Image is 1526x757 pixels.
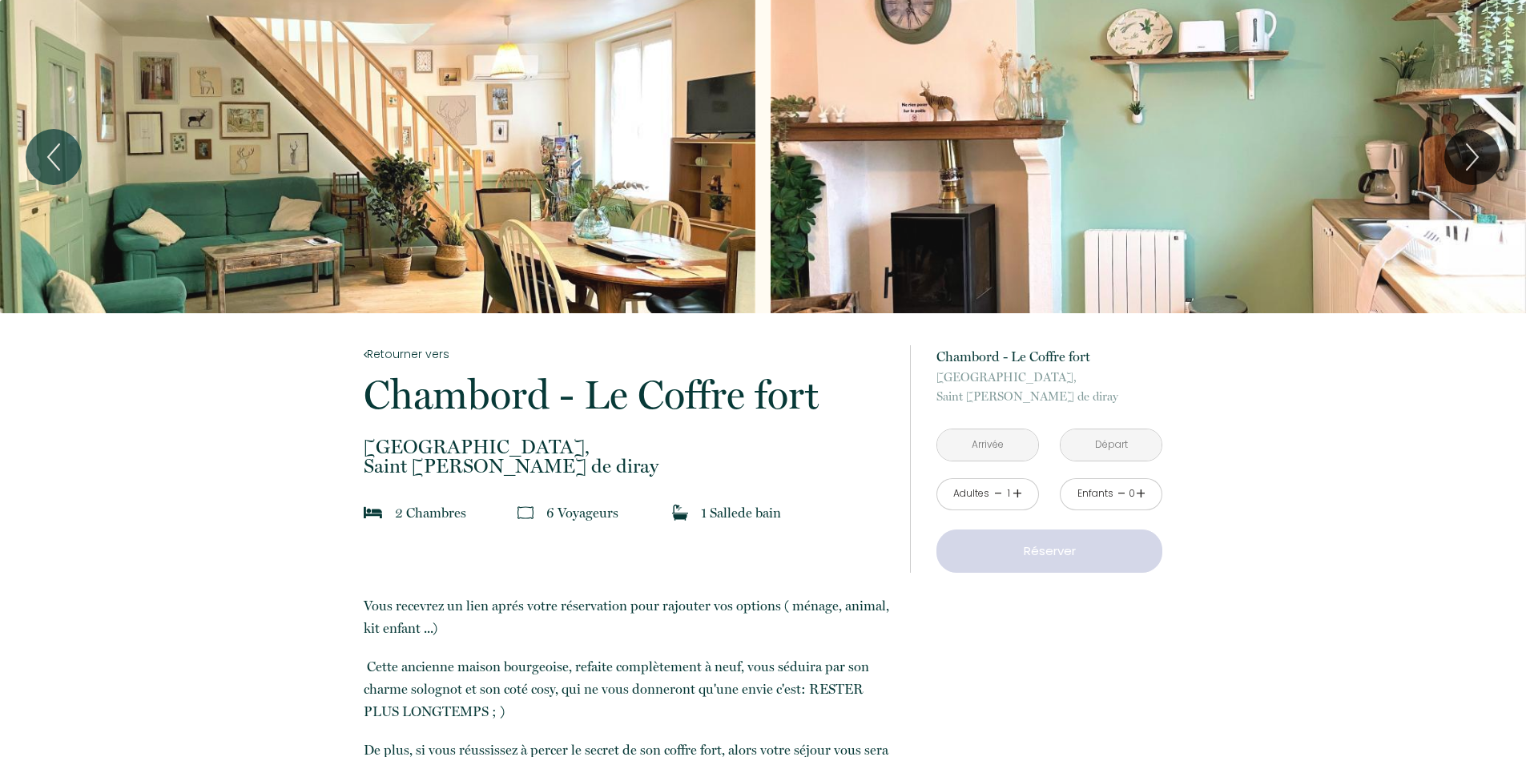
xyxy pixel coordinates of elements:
div: Adultes [953,486,989,501]
p: Vous recevrez un lien aprés votre réservation pour rajouter vos options ( ménage, animal, kit enf... [364,594,889,639]
p: 1 Salle de bain [701,501,781,524]
p: Saint [PERSON_NAME] de diray [936,368,1162,406]
div: 0 [1128,486,1136,501]
button: Réserver [936,529,1162,573]
a: + [1136,481,1146,506]
a: - [994,481,1003,506]
div: Enfants [1077,486,1113,501]
span: s [461,505,466,521]
a: Retourner vers [364,345,889,363]
p: 6 Voyageur [546,501,618,524]
img: guests [517,505,533,521]
span: [GEOGRAPHIC_DATA], [364,437,889,457]
input: Arrivée [937,429,1038,461]
input: Départ [1061,429,1162,461]
span: [GEOGRAPHIC_DATA], [936,368,1162,387]
button: Previous [26,129,82,185]
span: s [613,505,618,521]
p: Chambord - Le Coffre fort [364,375,889,415]
a: - [1117,481,1126,506]
a: + [1013,481,1022,506]
p: 2 Chambre [395,501,466,524]
div: 1 [1005,486,1013,501]
p: Réserver [942,542,1157,561]
p: Saint [PERSON_NAME] de diray [364,437,889,476]
p: Chambord - Le Coffre fort [936,345,1162,368]
button: Next [1444,129,1500,185]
